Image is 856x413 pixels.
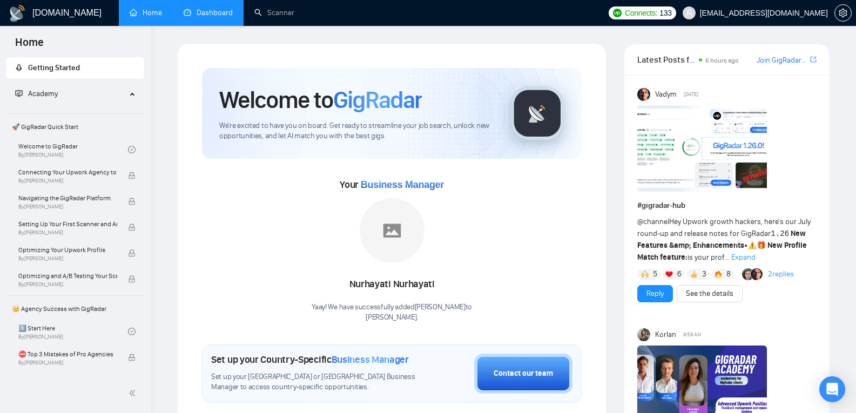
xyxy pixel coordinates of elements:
span: lock [128,249,136,257]
span: double-left [129,388,139,398]
span: 6 hours ago [705,57,739,64]
span: Optimizing Your Upwork Profile [18,245,117,255]
p: [PERSON_NAME] . [312,313,472,323]
span: ⛔ Top 3 Mistakes of Pro Agencies [18,349,117,360]
span: ⚠️ [747,241,757,250]
img: 🙌 [641,270,649,278]
span: lock [128,172,136,179]
a: Welcome to GigRadarBy[PERSON_NAME] [18,138,128,161]
span: Vadym [655,89,677,100]
button: Reply [637,285,673,302]
span: Academy [28,89,58,98]
span: rocket [15,64,23,71]
div: Yaay! We have successfully added [PERSON_NAME] to [312,302,472,323]
span: 133 [659,7,671,19]
span: Setting Up Your First Scanner and Auto-Bidder [18,219,117,229]
span: fund-projection-screen [15,90,23,97]
span: GigRadar [333,85,422,114]
span: user [685,9,693,17]
span: Korlan [655,329,676,341]
span: 🚀 GigRadar Quick Start [8,116,143,138]
span: export [810,55,817,64]
span: Navigating the GigRadar Platform [18,193,117,204]
span: Latest Posts from the GigRadar Community [637,53,696,66]
span: check-circle [128,328,136,335]
span: By [PERSON_NAME] [18,204,117,210]
span: lock [128,275,136,283]
button: See the details [677,285,743,302]
a: 2replies [768,269,794,280]
span: By [PERSON_NAME] [18,360,117,366]
span: Hey Upwork growth hackers, here's our July round-up and release notes for GigRadar • is your prof... [637,217,811,262]
div: Contact our team [494,368,553,380]
code: 1.26 [771,229,789,238]
button: setting [834,4,852,22]
span: lock [128,198,136,205]
img: 👍 [690,270,698,278]
span: Home [6,35,52,57]
a: Join GigRadar Slack Community [757,55,808,66]
a: homeHome [130,8,162,17]
img: placeholder.png [360,198,424,263]
a: dashboardDashboard [184,8,233,17]
span: 🎁 [757,241,766,250]
span: Business Manager [361,179,444,190]
img: upwork-logo.png [613,9,622,17]
h1: Set up your Country-Specific [211,354,409,365]
a: searchScanner [254,8,294,17]
a: See the details [686,288,733,300]
span: By [PERSON_NAME] [18,178,117,184]
a: Reply [646,288,664,300]
span: By [PERSON_NAME] [18,229,117,236]
div: Open Intercom Messenger [819,376,845,402]
img: logo [9,5,26,22]
span: lock [128,354,136,361]
img: F09AC4U7ATU-image.png [637,105,767,192]
span: Getting Started [28,63,80,72]
div: Nurhayati Nurhayati [312,275,472,294]
span: [DATE] [684,90,698,99]
img: ❤️ [665,270,673,278]
span: 9:59 AM [683,330,702,340]
span: Your [340,179,444,191]
span: @channel [637,217,669,226]
button: Contact our team [474,354,572,394]
span: setting [835,9,851,17]
a: 1️⃣ Start HereBy[PERSON_NAME] [18,320,128,343]
span: By [PERSON_NAME] [18,255,117,262]
span: Optimizing and A/B Testing Your Scanner for Better Results [18,270,117,281]
span: 3 [702,269,706,280]
span: 👑 Agency Success with GigRadar [8,298,143,320]
span: 6 [677,269,682,280]
span: We're excited to have you on board. Get ready to streamline your job search, unlock new opportuni... [219,121,493,141]
img: Alex B [742,268,754,280]
img: Vadym [637,88,650,101]
span: Set up your [GEOGRAPHIC_DATA] or [GEOGRAPHIC_DATA] Business Manager to access country-specific op... [211,372,420,392]
span: Connecting Your Upwork Agency to GigRadar [18,167,117,178]
span: Connects: [625,7,657,19]
span: By [PERSON_NAME] [18,281,117,288]
span: Business Manager [332,354,409,365]
img: 🔥 [715,270,722,278]
a: export [810,55,817,65]
span: check-circle [128,146,136,153]
li: Getting Started [6,57,144,79]
a: setting [834,9,852,17]
img: gigradar-logo.png [510,86,564,140]
img: Korlan [637,328,650,341]
span: Academy [15,89,58,98]
span: lock [128,224,136,231]
span: 5 [653,269,657,280]
h1: # gigradar-hub [637,200,817,212]
span: 8 [726,269,731,280]
span: Expand [731,253,756,262]
h1: Welcome to [219,85,422,114]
